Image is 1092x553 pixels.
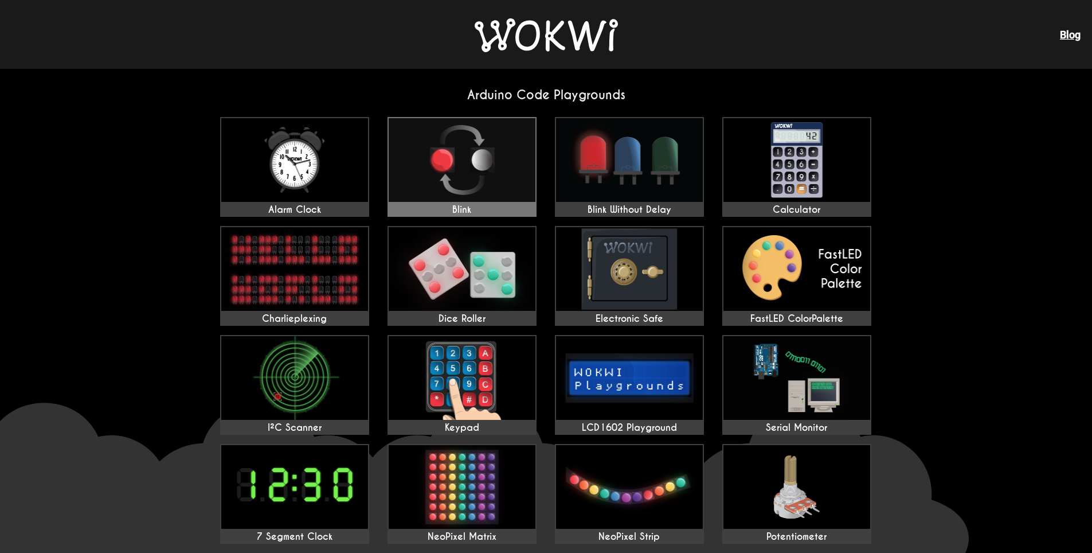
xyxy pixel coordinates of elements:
[723,422,870,434] div: Serial Monitor
[388,335,537,435] a: Keypad
[221,313,368,325] div: Charlieplexing
[221,227,368,311] img: Charlieplexing
[221,531,368,543] div: 7 Segment Clock
[221,422,368,434] div: I²C Scanner
[221,336,368,420] img: I²C Scanner
[556,313,703,325] div: Electronic Safe
[389,336,535,420] img: Keypad
[211,87,882,103] h2: Arduino Code Playgrounds
[723,313,870,325] div: FastLED ColorPalette
[722,226,871,326] a: FastLED ColorPalette
[722,335,871,435] a: Serial Monitor
[221,118,368,202] img: Alarm Clock
[475,18,618,52] img: Wokwi
[556,531,703,543] div: NeoPixel Strip
[723,204,870,216] div: Calculator
[556,445,703,529] img: NeoPixel Strip
[556,118,703,202] img: Blink Without Delay
[220,444,369,544] a: 7 Segment Clock
[388,117,537,217] a: Blink
[555,117,704,217] a: Blink Without Delay
[221,204,368,216] div: Alarm Clock
[722,444,871,544] a: Potentiometer
[723,227,870,311] img: FastLED ColorPalette
[388,444,537,544] a: NeoPixel Matrix
[389,445,535,529] img: NeoPixel Matrix
[723,336,870,420] img: Serial Monitor
[388,226,537,326] a: Dice Roller
[389,204,535,216] div: Blink
[389,118,535,202] img: Blink
[220,226,369,326] a: Charlieplexing
[220,335,369,435] a: I²C Scanner
[556,204,703,216] div: Blink Without Delay
[389,227,535,311] img: Dice Roller
[555,226,704,326] a: Electronic Safe
[1060,29,1081,41] a: Blog
[389,422,535,434] div: Keypad
[556,227,703,311] img: Electronic Safe
[389,313,535,325] div: Dice Roller
[221,445,368,529] img: 7 Segment Clock
[723,531,870,543] div: Potentiometer
[220,117,369,217] a: Alarm Clock
[555,444,704,544] a: NeoPixel Strip
[722,117,871,217] a: Calculator
[555,335,704,435] a: LCD1602 Playground
[723,445,870,529] img: Potentiometer
[389,531,535,543] div: NeoPixel Matrix
[556,422,703,434] div: LCD1602 Playground
[556,336,703,420] img: LCD1602 Playground
[723,118,870,202] img: Calculator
